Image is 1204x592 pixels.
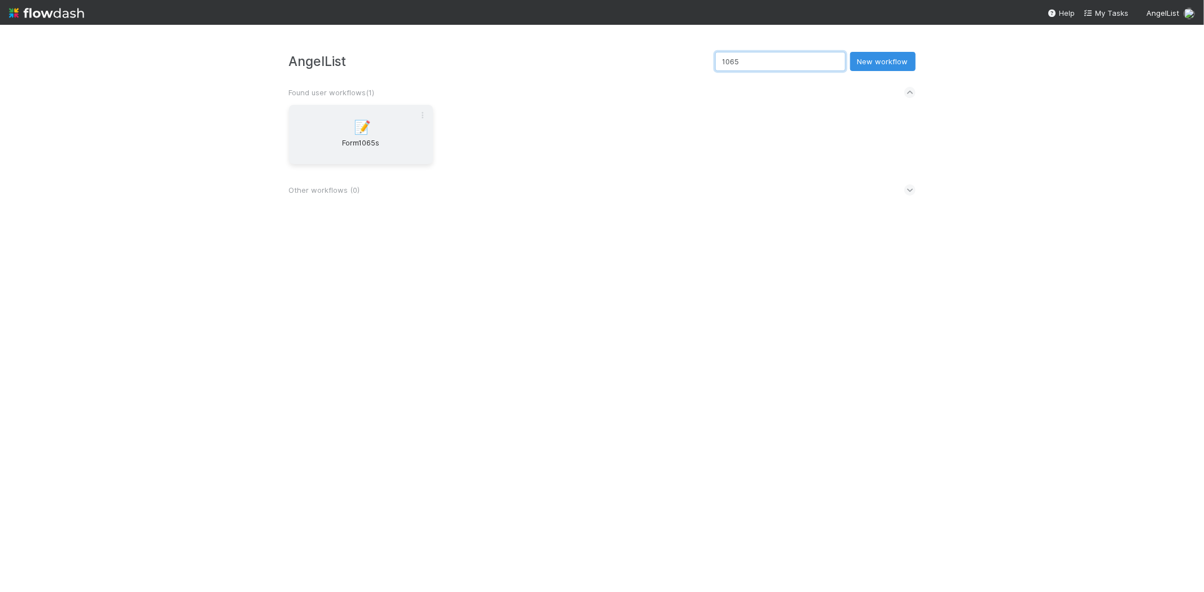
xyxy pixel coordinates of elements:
[289,54,715,69] h3: AngelList
[1048,7,1075,19] div: Help
[1084,7,1128,19] a: My Tasks
[289,105,433,164] a: 📝Form1065s
[1084,8,1128,17] span: My Tasks
[289,88,375,97] span: Found user workflows ( 1 )
[715,52,846,71] input: Search...
[354,120,371,135] span: 📝
[9,3,84,23] img: logo-inverted-e16ddd16eac7371096b0.svg
[289,185,360,195] span: Other workflows ( 0 )
[850,52,916,71] button: New workflow
[1184,8,1195,19] img: avatar_66854b90-094e-431f-b713-6ac88429a2b8.png
[1146,8,1179,17] span: AngelList
[294,137,428,160] span: Form1065s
